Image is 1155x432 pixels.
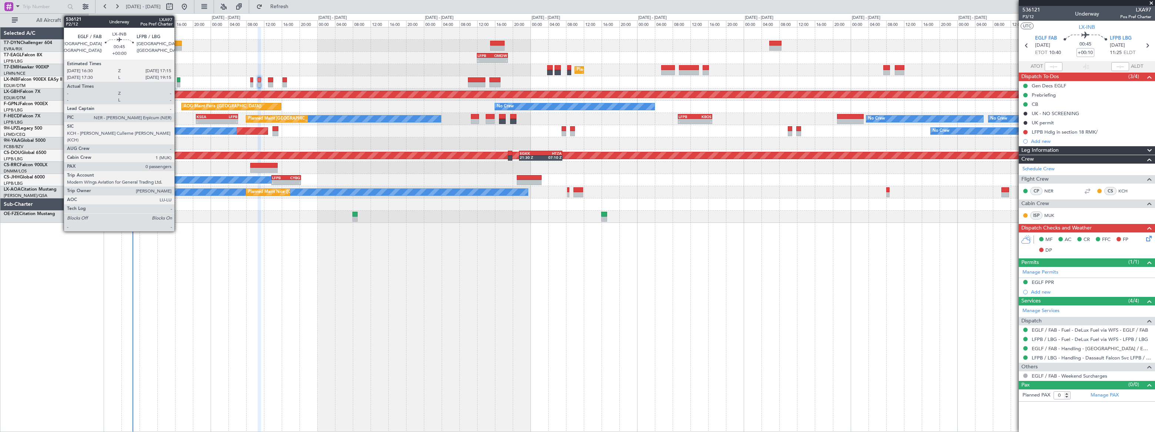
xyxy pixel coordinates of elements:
label: Planned PAX [1022,392,1050,399]
span: P3/12 [1022,14,1040,20]
div: HTZA [540,151,561,155]
span: CS-RRC [4,163,20,167]
span: Flight Crew [1021,175,1049,184]
div: 08:00 [246,20,264,27]
a: EDLW/DTM [4,95,26,101]
span: All Aircraft [19,18,78,23]
span: 11:25 [1110,49,1122,57]
a: EDLW/DTM [4,83,26,88]
button: All Aircraft [8,14,80,26]
div: LFPB [217,114,237,119]
span: [DATE] - [DATE] [126,3,161,10]
span: 536121 [1022,6,1040,14]
a: LX-INBFalcon 900EX EASy II [4,77,62,82]
div: 20:00 [513,20,530,27]
button: Refresh [253,1,297,13]
a: Schedule Crew [1022,165,1055,173]
span: ATOT [1031,63,1043,70]
a: LFPB/LBG [4,107,23,113]
div: 21:30 Z [520,155,540,160]
div: - [286,180,300,185]
span: LXA97 [1120,6,1151,14]
a: LFPB / LBG - Fuel - DeLux Fuel via WFS - LFPB / LBG [1032,336,1148,342]
a: EVRA/RIX [4,46,22,52]
a: LX-GBHFalcon 7X [4,90,40,94]
div: 20:00 [299,20,317,27]
span: CS-DOU [4,151,21,155]
span: MF [1045,236,1052,244]
a: MUK [1044,212,1061,219]
a: LFPB/LBG [4,120,23,125]
div: EGKK [520,151,540,155]
span: Dispatch To-Dos [1021,73,1059,81]
span: T7-EAGL [4,53,22,57]
div: - [217,119,237,124]
a: DNMM/LOS [4,168,27,174]
div: 08:00 [886,20,904,27]
span: LFPB LBG [1110,35,1132,42]
div: No Crew Nice ([GEOGRAPHIC_DATA]) [57,187,129,198]
div: 08:00 [353,20,371,27]
span: T7-EMI [4,65,18,70]
div: 08:00 [673,20,690,27]
span: Cabin Crew [1021,200,1049,208]
span: Dispatch [1021,317,1042,325]
div: 00:00 [957,20,975,27]
div: Underway [1075,10,1099,18]
div: LFPB [679,114,695,119]
span: FFC [1102,236,1111,244]
div: 04:00 [655,20,673,27]
a: F-GPNJFalcon 900EX [4,102,48,106]
a: Manage PAX [1091,392,1119,399]
div: 12:00 [584,20,602,27]
div: Add new [1031,289,1151,295]
div: - [679,119,695,124]
div: UK permit [1032,120,1054,126]
a: OE-FZECitation Mustang [4,212,55,216]
a: LFPB/LBG [4,156,23,162]
div: 20:00 [833,20,851,27]
div: No Crew [868,113,885,124]
div: 16:00 [815,20,833,27]
div: - [695,119,712,124]
span: FP [1123,236,1128,244]
div: No Crew [933,125,950,137]
div: Gen Decs EGLF [1032,83,1066,89]
div: CS [1104,187,1116,195]
div: [DATE] - [DATE] [105,15,133,21]
div: OMDW [492,53,507,58]
div: 12:00 [1011,20,1028,27]
span: ALDT [1131,63,1143,70]
div: 04:00 [335,20,353,27]
div: CYBG [286,175,300,180]
div: 04:00 [228,20,246,27]
div: 12:00 [264,20,282,27]
span: Permits [1021,258,1039,267]
div: 00:00 [851,20,868,27]
div: KBOS [695,114,712,119]
div: 08:00 [779,20,797,27]
div: 16:00 [388,20,406,27]
div: [DATE] - [DATE] [852,15,880,21]
a: LFPB/LBG [4,181,23,186]
div: 12:00 [904,20,922,27]
div: 08:00 [566,20,584,27]
div: 07:10 Z [540,155,561,160]
div: - [197,119,217,124]
div: [DATE] - [DATE] [318,15,347,21]
span: CR [1084,236,1090,244]
div: [DATE] - [DATE] [425,15,453,21]
span: F-HECD [4,114,20,118]
div: 08:00 [459,20,477,27]
div: 00:00 [744,20,761,27]
div: 16:00 [708,20,726,27]
span: [DATE] [1110,42,1125,49]
a: T7-EAGLFalcon 8X [4,53,42,57]
div: 20:00 [86,20,104,27]
span: AC [1065,236,1071,244]
div: 00:00 [104,20,121,27]
div: 00:00 [317,20,335,27]
span: ELDT [1124,49,1135,57]
div: [DATE] - [DATE] [532,15,560,21]
a: LFMD/CEQ [4,132,25,137]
